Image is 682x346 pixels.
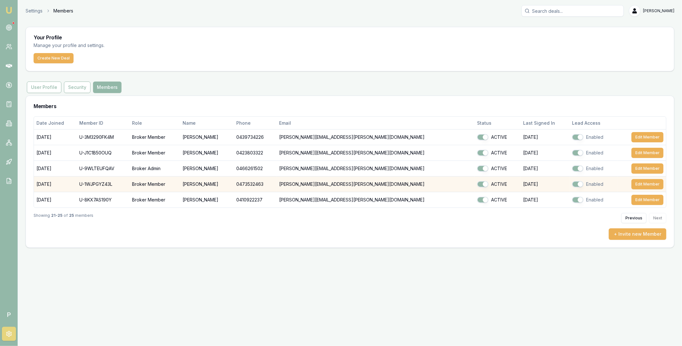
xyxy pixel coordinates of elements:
[631,179,663,189] button: Edit Member
[26,8,43,14] a: Settings
[130,161,180,177] td: Broker Admin
[477,134,518,140] div: ACTIVE
[521,5,624,17] input: Search deals
[477,197,518,203] div: ACTIVE
[51,213,62,223] strong: 21 - 25
[34,35,666,40] h3: Your Profile
[77,117,130,130] th: Member ID
[234,177,277,192] td: 0473532463
[631,132,663,142] button: Edit Member
[77,177,130,192] td: U-1WJPGYZ43L
[643,8,674,13] span: [PERSON_NAME]
[474,117,521,130] th: Status
[34,42,197,49] p: Manage your profile and settings.
[34,145,77,161] td: [DATE]
[523,150,567,156] div: [DATE]
[477,181,518,187] div: ACTIVE
[586,134,603,140] span: Enabled
[631,195,663,205] button: Edit Member
[631,163,663,174] button: Edit Member
[609,228,666,240] button: + Invite new Member
[34,117,77,130] th: Date Joined
[77,130,130,145] td: U-3M3290FK4M
[477,150,518,156] div: ACTIVE
[26,8,73,14] nav: breadcrumb
[523,134,567,140] div: [DATE]
[234,145,277,161] td: 0423803322
[93,82,122,93] button: Members
[523,181,567,187] div: [DATE]
[77,192,130,208] td: U-8KX7AS190Y
[277,161,474,177] td: [PERSON_NAME][EMAIL_ADDRESS][PERSON_NAME][DOMAIN_NAME]
[77,161,130,177] td: U-9WLTEUFQAV
[130,117,180,130] th: Role
[34,213,93,223] div: Showing of members
[34,53,74,63] button: Create New Deal
[586,165,603,172] span: Enabled
[586,150,603,156] span: Enabled
[5,6,13,14] img: emu-icon-u.png
[34,192,77,208] td: [DATE]
[586,181,603,187] span: Enabled
[130,177,180,192] td: Broker Member
[180,192,234,208] td: [PERSON_NAME]
[477,165,518,172] div: ACTIVE
[34,161,77,177] td: [DATE]
[277,145,474,161] td: [PERSON_NAME][EMAIL_ADDRESS][PERSON_NAME][DOMAIN_NAME]
[130,192,180,208] td: Broker Member
[27,82,61,93] button: User Profile
[180,117,234,130] th: Name
[277,177,474,192] td: [PERSON_NAME][EMAIL_ADDRESS][PERSON_NAME][DOMAIN_NAME]
[180,130,234,145] td: [PERSON_NAME]
[569,117,617,130] th: Lead Access
[64,82,90,93] button: Security
[586,197,603,203] span: Enabled
[53,8,73,14] span: Members
[621,213,647,223] button: Previous
[34,130,77,145] td: [DATE]
[34,104,666,109] h3: Members
[521,117,569,130] th: Last Signed In
[234,117,277,130] th: Phone
[631,148,663,158] button: Edit Member
[2,308,16,322] span: P
[69,213,74,223] strong: 25
[180,161,234,177] td: [PERSON_NAME]
[277,130,474,145] td: [PERSON_NAME][EMAIL_ADDRESS][PERSON_NAME][DOMAIN_NAME]
[234,192,277,208] td: 0410922237
[277,117,474,130] th: Email
[34,177,77,192] td: [DATE]
[180,145,234,161] td: [PERSON_NAME]
[234,130,277,145] td: 0439734226
[77,145,130,161] td: U-J1C1B50OUQ
[130,130,180,145] td: Broker Member
[130,145,180,161] td: Broker Member
[277,192,474,208] td: [PERSON_NAME][EMAIL_ADDRESS][PERSON_NAME][DOMAIN_NAME]
[234,161,277,177] td: 0466261502
[523,165,567,172] div: [DATE]
[523,197,567,203] div: [DATE]
[180,177,234,192] td: [PERSON_NAME]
